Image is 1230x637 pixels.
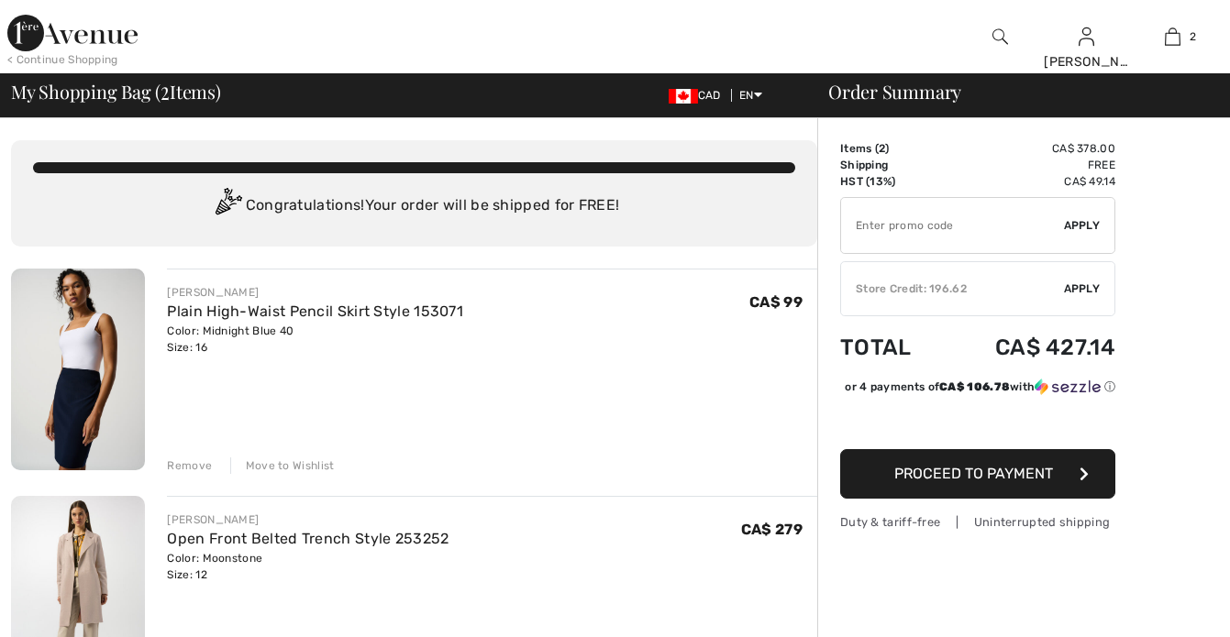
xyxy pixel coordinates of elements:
input: Promo code [841,198,1064,253]
img: search the website [992,26,1008,48]
img: Congratulation2.svg [209,188,246,225]
img: Plain High-Waist Pencil Skirt Style 153071 [11,269,145,470]
div: Color: Moonstone Size: 12 [167,550,449,583]
a: Plain High-Waist Pencil Skirt Style 153071 [167,302,463,320]
div: [PERSON_NAME] [1044,52,1128,71]
img: My Bag [1165,26,1180,48]
div: Duty & tariff-free | Uninterrupted shipping [840,513,1115,531]
span: 2 [1190,28,1196,45]
span: CA$ 279 [741,521,803,538]
img: Canadian Dollar [669,89,698,104]
div: [PERSON_NAME] [167,284,463,301]
div: [PERSON_NAME] [167,511,449,528]
div: or 4 payments ofCA$ 106.78withSezzle Click to learn more about Sezzle [840,379,1115,401]
img: 1ère Avenue [7,15,138,51]
span: 2 [879,142,885,155]
a: Open Front Belted Trench Style 253252 [167,530,449,547]
div: Order Summary [806,82,1219,101]
span: CA$ 99 [749,293,803,311]
img: My Info [1079,26,1094,48]
td: Items ( ) [840,140,942,157]
td: Total [840,316,942,379]
div: Remove [167,457,212,474]
iframe: Find more information here [887,113,1230,637]
span: 2 [161,78,170,102]
div: Congratulations! Your order will be shipped for FREE! [33,188,795,225]
span: EN [739,89,762,102]
td: HST (13%) [840,173,942,190]
a: 2 [1130,26,1214,48]
iframe: PayPal-paypal [840,401,1115,443]
div: Store Credit: 196.62 [841,280,1064,297]
div: or 4 payments of with [845,379,1115,395]
span: CAD [669,89,728,102]
span: My Shopping Bag ( Items) [11,82,221,101]
button: Proceed to Payment [840,449,1115,499]
div: Move to Wishlist [230,457,335,474]
a: Sign In [1079,27,1094,45]
div: Color: Midnight Blue 40 Size: 16 [167,323,463,356]
td: Shipping [840,157,942,173]
div: < Continue Shopping [7,51,118,68]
